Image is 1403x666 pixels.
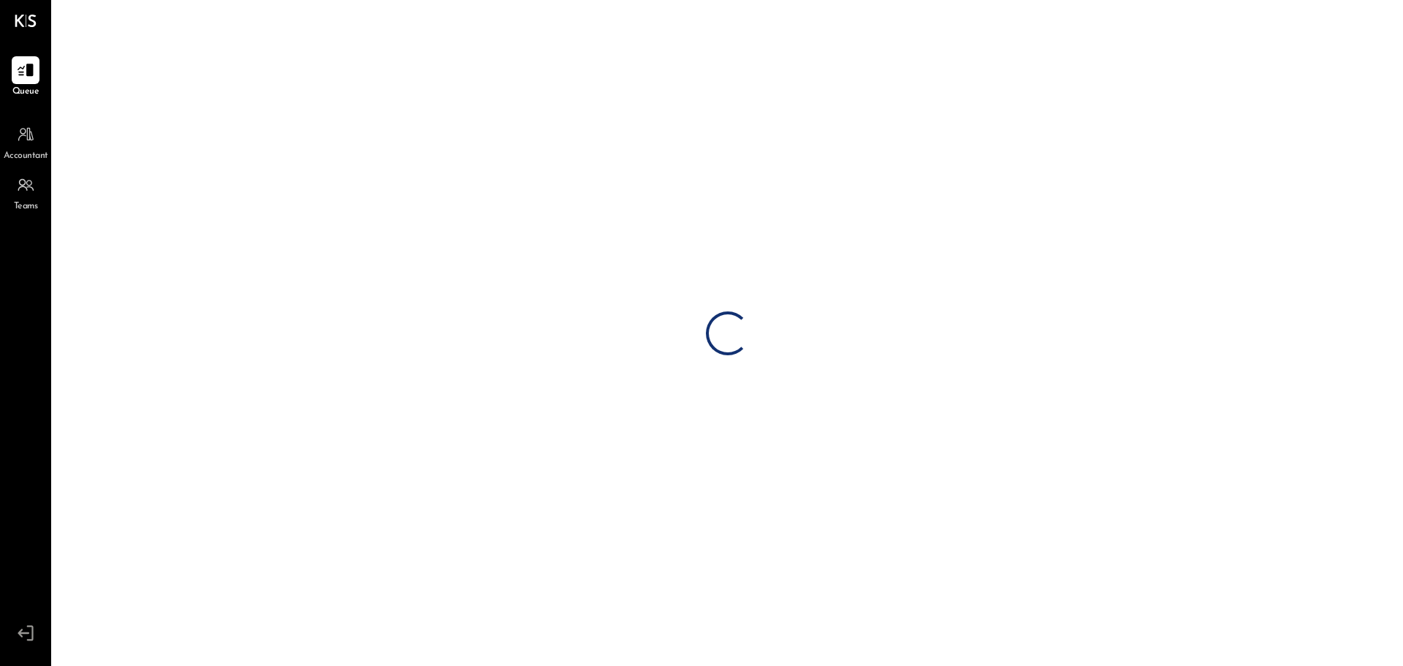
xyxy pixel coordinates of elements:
[12,86,39,99] span: Queue
[1,121,50,163] a: Accountant
[1,171,50,213] a: Teams
[4,150,48,163] span: Accountant
[1,56,50,99] a: Queue
[14,200,38,213] span: Teams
